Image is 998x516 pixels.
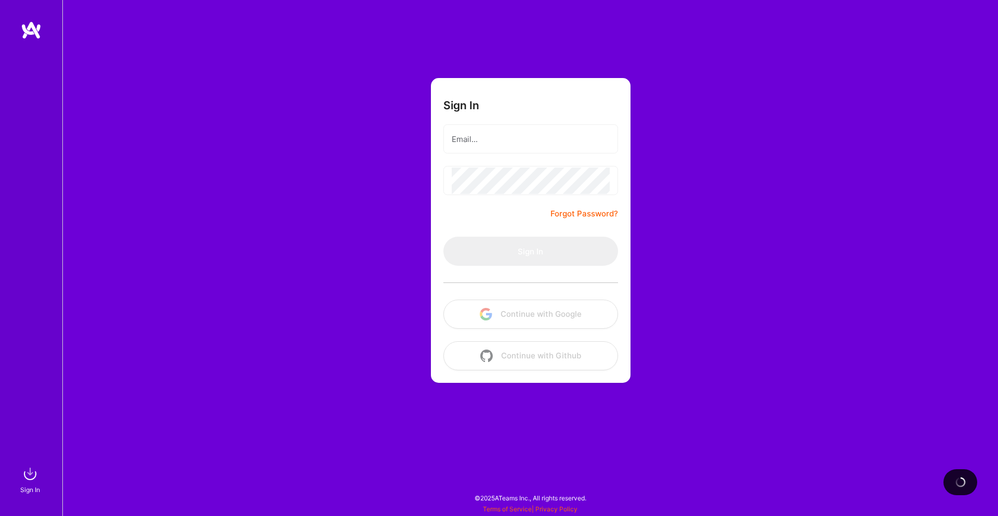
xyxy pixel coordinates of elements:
[22,463,41,495] a: sign inSign In
[483,505,577,513] span: |
[452,126,610,152] input: Email...
[535,505,577,513] a: Privacy Policy
[443,341,618,370] button: Continue with Github
[20,484,40,495] div: Sign In
[483,505,532,513] a: Terms of Service
[480,308,492,320] img: icon
[443,237,618,266] button: Sign In
[550,208,618,220] a: Forgot Password?
[20,463,41,484] img: sign in
[954,475,967,488] img: loading
[443,99,479,112] h3: Sign In
[62,485,998,511] div: © 2025 ATeams Inc., All rights reserved.
[480,350,493,362] img: icon
[443,300,618,329] button: Continue with Google
[21,21,42,40] img: logo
